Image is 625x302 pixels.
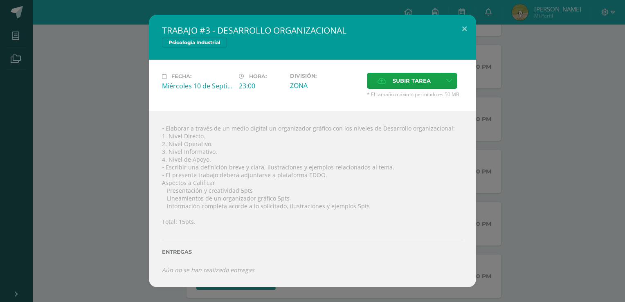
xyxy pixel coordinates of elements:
label: Entregas [162,249,463,255]
span: Subir tarea [393,73,431,88]
i: Aún no se han realizado entregas [162,266,254,274]
span: Psicología Industrial [162,38,227,47]
div: Miércoles 10 de Septiembre [162,81,232,90]
h2: TRABAJO #3 - DESARROLLO ORGANIZACIONAL [162,25,463,36]
div: 23:00 [239,81,283,90]
span: Hora: [249,73,267,79]
label: División: [290,73,360,79]
span: * El tamaño máximo permitido es 50 MB [367,91,463,98]
button: Close (Esc) [453,15,476,43]
span: Fecha: [171,73,191,79]
div: • Elaborar a través de un medio digital un organizador gráfico con los niveles de Desarrollo orga... [149,111,476,287]
div: ZONA [290,81,360,90]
